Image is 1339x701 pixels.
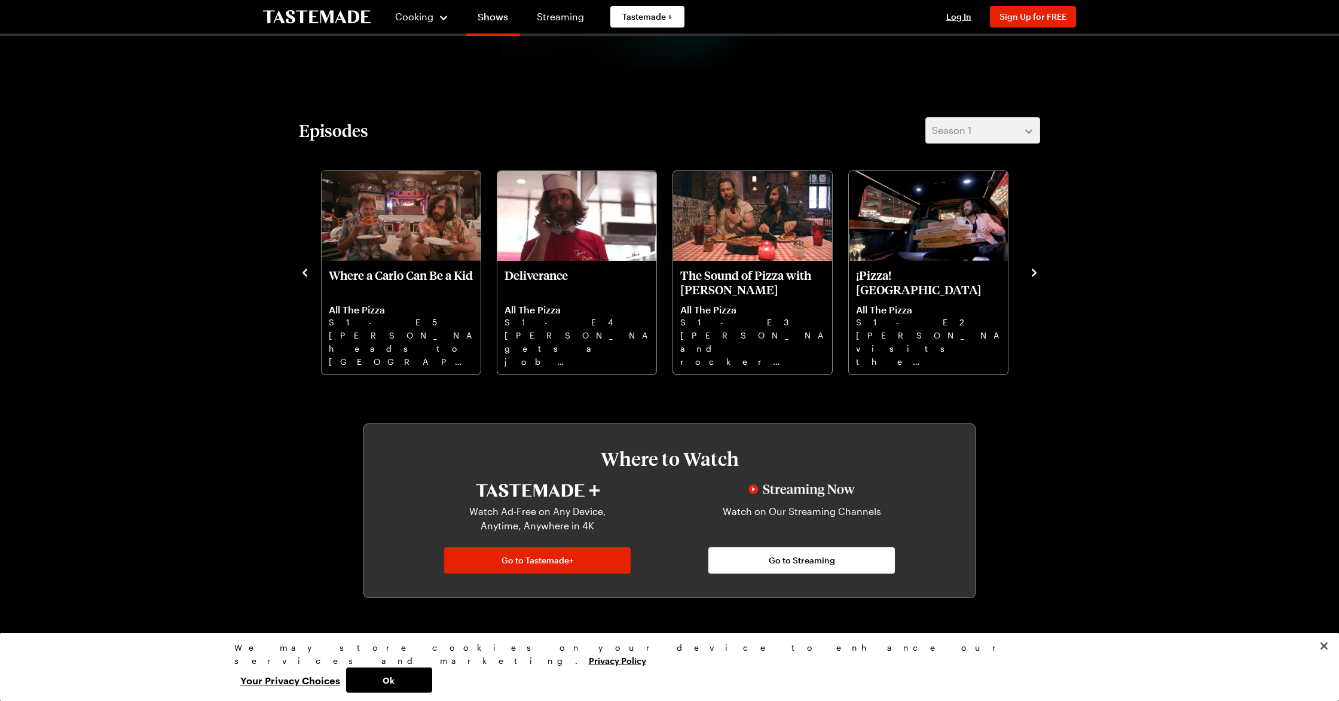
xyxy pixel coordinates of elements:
div: Deliverance [497,171,656,374]
p: [PERSON_NAME] visits the largest pizza expo in [GEOGRAPHIC_DATA], where dreams are made (and in t... [856,329,1001,367]
span: Cooking [395,11,433,22]
img: Tastemade+ [476,484,600,497]
p: ¡Pizza! [GEOGRAPHIC_DATA] [856,268,1001,297]
h3: Where to Watch [400,448,939,470]
a: Tastemade + [610,6,684,28]
button: navigate to previous item [299,264,311,279]
span: Sign Up for FREE [999,11,1066,22]
p: S1 - E4 [505,316,649,329]
p: Watch Ad-Free on Any Device, Anytime, Anywhere in 4K [451,504,623,533]
p: All The Pizza [329,304,473,316]
button: Your Privacy Choices [234,668,346,693]
a: More information about your privacy, opens in a new tab [589,654,646,666]
h2: Episodes [299,120,368,141]
a: Shows [466,2,520,36]
button: Log In [935,11,983,23]
button: Season 1 [925,117,1040,144]
div: ¡Pizza! Las Vegas [849,171,1008,374]
span: Season 1 [932,123,971,138]
a: Go to Streaming [708,547,895,574]
a: To Tastemade Home Page [263,10,371,24]
p: S1 - E3 [680,316,825,329]
button: Close [1311,633,1337,659]
p: S1 - E2 [856,316,1001,329]
p: [PERSON_NAME] and rocker [PERSON_NAME] dive deep into the metaphysical and craft a kick-ass music... [680,329,825,367]
a: The Sound of Pizza with Andrew W.K. [680,268,825,367]
div: 4 / 7 [496,167,672,376]
div: We may store cookies on your device to enhance our services and marketing. [234,641,1095,668]
p: Deliverance [505,268,649,297]
span: Tastemade + [622,11,672,23]
div: Privacy [234,641,1095,693]
p: Where a Carlo Can Be a Kid [329,268,473,297]
p: All The Pizza [856,304,1001,316]
div: 5 / 7 [672,167,848,376]
a: Go to Tastemade+ [444,547,631,574]
img: Deliverance [497,171,656,261]
p: [PERSON_NAME] gets a job working at his favorite pizzeria, and heads out for a night of pizza del... [505,329,649,367]
p: All The Pizza [505,304,649,316]
div: The Sound of Pizza with Andrew W.K. [673,171,832,374]
p: [PERSON_NAME] heads to [GEOGRAPHIC_DATA] to meet the members of the original ShowBiz Pizza band. [329,329,473,367]
button: Sign Up for FREE [990,6,1076,28]
p: All The Pizza [680,304,825,316]
a: ¡Pizza! Las Vegas [856,268,1001,367]
img: The Sound of Pizza with Andrew W.K. [673,171,832,261]
button: Ok [346,668,432,693]
img: ¡Pizza! Las Vegas [849,171,1008,261]
p: The Sound of Pizza with [PERSON_NAME] [680,268,825,297]
span: Go to Streaming [769,554,835,566]
button: Cooking [395,2,449,31]
span: Go to Tastemade+ [502,554,574,566]
img: Where a Carlo Can Be a Kid [322,171,481,261]
div: 6 / 7 [848,167,1023,376]
img: Streaming [748,484,855,497]
span: Log In [946,11,971,22]
div: 3 / 7 [320,167,496,376]
button: navigate to next item [1028,264,1040,279]
a: Where a Carlo Can Be a Kid [329,268,473,367]
p: Watch on Our Streaming Channels [716,504,888,533]
div: Where a Carlo Can Be a Kid [322,171,481,374]
a: Deliverance [505,268,649,367]
p: S1 - E5 [329,316,473,329]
